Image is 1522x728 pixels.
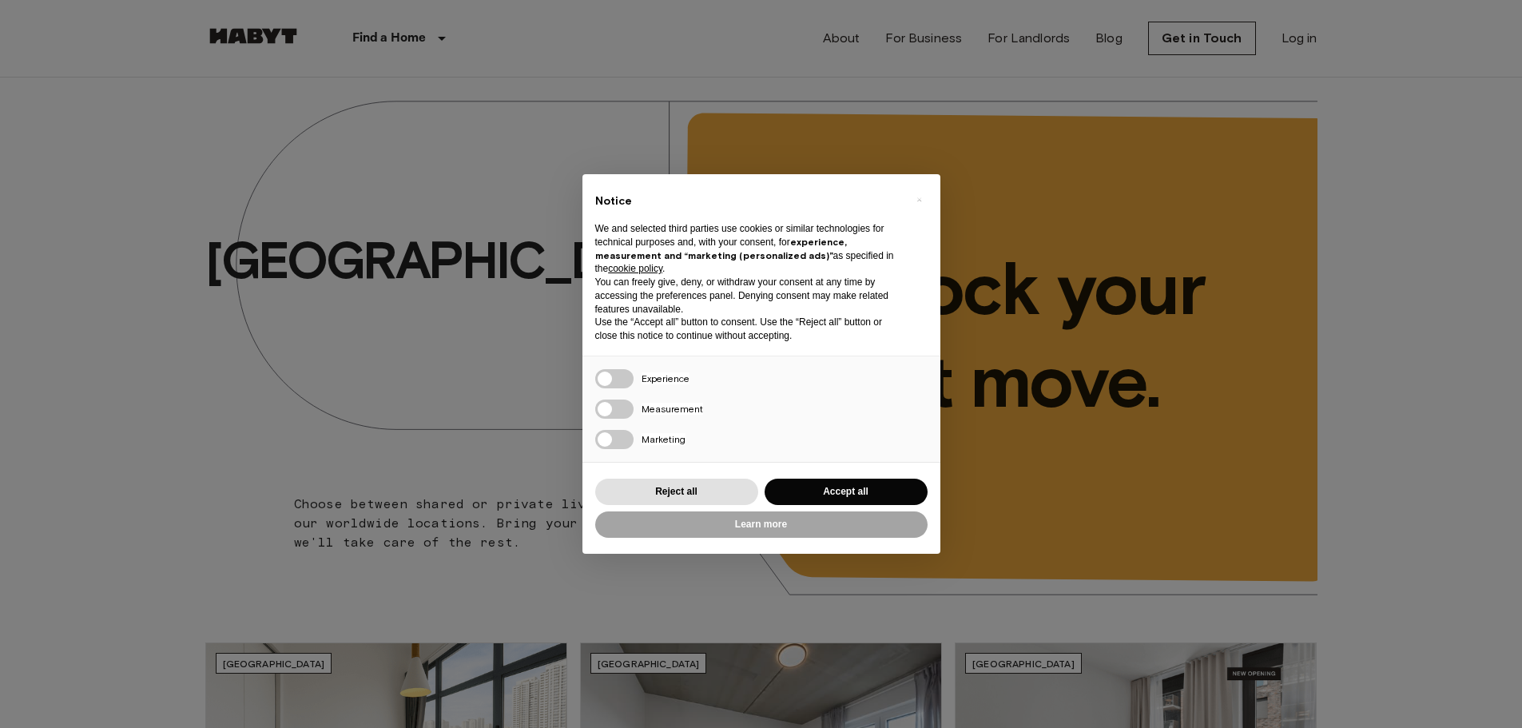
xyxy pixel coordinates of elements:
[907,187,932,213] button: Close this notice
[608,263,662,274] a: cookie policy
[595,222,902,276] p: We and selected third parties use cookies or similar technologies for technical purposes and, wit...
[765,479,928,505] button: Accept all
[642,433,685,445] span: Marketing
[595,316,902,343] p: Use the “Accept all” button to consent. Use the “Reject all” button or close this notice to conti...
[595,511,928,538] button: Learn more
[595,236,847,261] strong: experience, measurement and “marketing (personalized ads)”
[642,403,703,415] span: Measurement
[595,276,902,316] p: You can freely give, deny, or withdraw your consent at any time by accessing the preferences pane...
[916,190,922,209] span: ×
[642,372,689,384] span: Experience
[595,479,758,505] button: Reject all
[595,193,902,209] h2: Notice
